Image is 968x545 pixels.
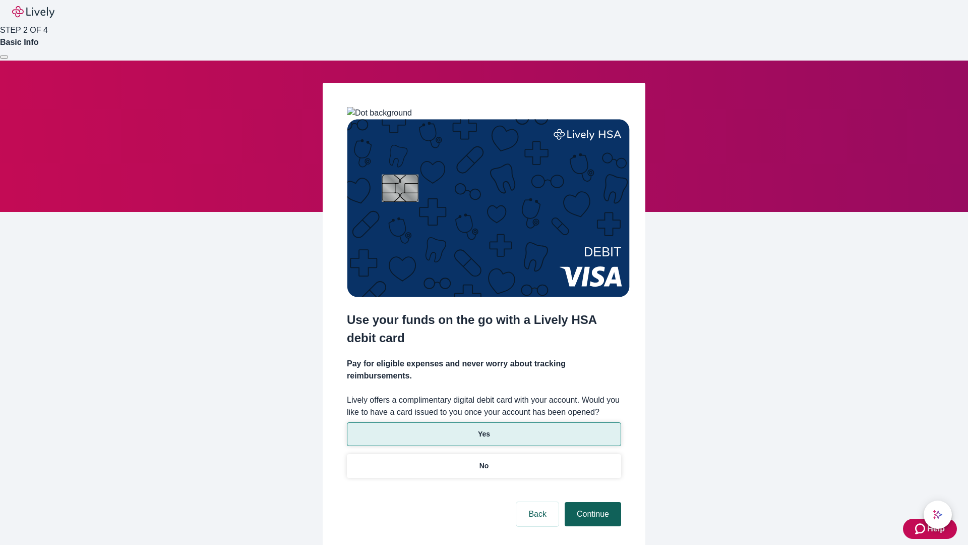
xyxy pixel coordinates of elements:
p: No [479,461,489,471]
button: Continue [565,502,621,526]
p: Yes [478,429,490,440]
button: Yes [347,422,621,446]
h4: Pay for eligible expenses and never worry about tracking reimbursements. [347,358,621,382]
img: Lively [12,6,54,18]
button: chat [924,501,952,529]
button: Back [516,502,559,526]
button: Zendesk support iconHelp [903,519,957,539]
h2: Use your funds on the go with a Lively HSA debit card [347,311,621,347]
button: No [347,454,621,478]
label: Lively offers a complimentary digital debit card with your account. Would you like to have a card... [347,394,621,418]
img: Dot background [347,107,412,119]
span: Help [927,523,945,535]
svg: Zendesk support icon [915,523,927,535]
svg: Lively AI Assistant [933,510,943,520]
img: Debit card [347,119,630,297]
